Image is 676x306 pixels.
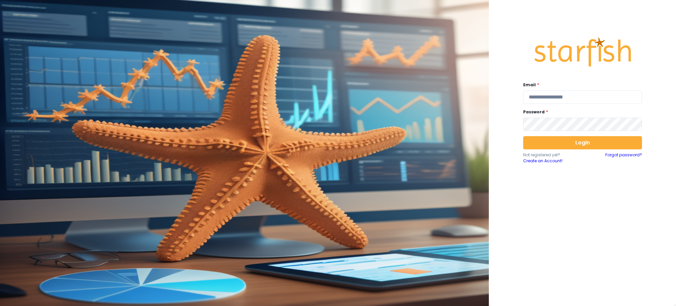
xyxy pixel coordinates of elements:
button: Login [523,136,642,149]
p: Not registered yet? [523,152,583,158]
label: Password [523,109,638,115]
a: Create an Account! [523,158,583,164]
label: Email [523,82,638,88]
a: Forgot password? [605,152,642,164]
img: Logo.42cb71d561138c82c4ab.png [533,31,632,73]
